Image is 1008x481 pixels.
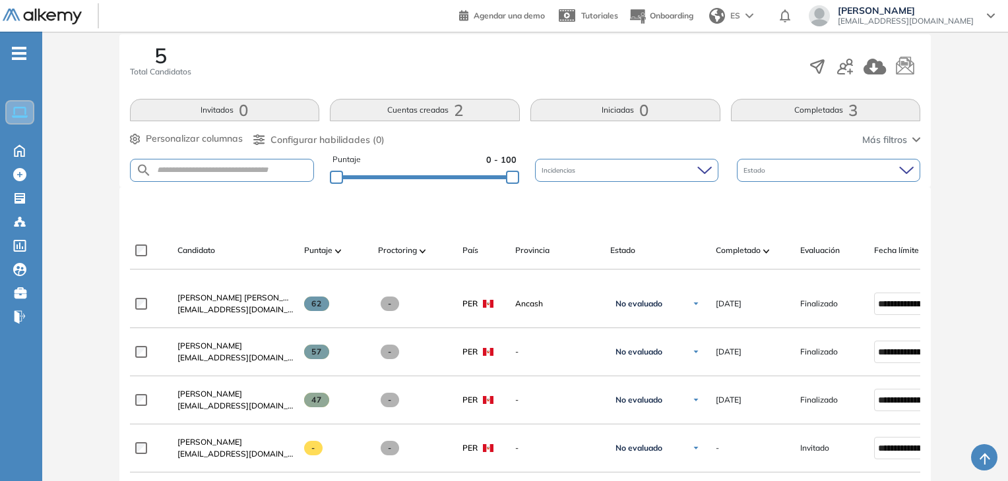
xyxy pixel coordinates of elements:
button: Más filtros [862,133,920,147]
a: Agendar una demo [459,7,545,22]
button: Invitados0 [130,99,320,121]
span: [PERSON_NAME] [177,437,242,447]
span: Configurar habilidades (0) [270,133,385,147]
button: Cuentas creadas2 [330,99,520,121]
button: Personalizar columnas [130,132,243,146]
span: - [381,393,400,407]
button: Iniciadas0 [530,99,720,121]
span: 47 [304,393,330,407]
span: Completado [716,244,761,256]
span: [DATE] [716,298,741,310]
span: - [304,441,323,455]
span: PER [462,442,478,454]
span: Finalizado [800,346,838,358]
span: [PERSON_NAME] [177,341,242,351]
span: País [462,244,478,256]
span: Personalizar columnas [146,132,243,146]
span: Finalizado [800,394,838,406]
a: [PERSON_NAME] [177,436,294,448]
img: [missing "en.ARROW_ALT" translation] [335,249,342,253]
span: 62 [304,297,330,311]
span: PER [462,346,478,358]
span: Total Candidatos [130,66,191,78]
div: Incidencias [535,159,718,182]
span: [PERSON_NAME] [177,389,242,399]
span: Puntaje [332,154,361,166]
img: PER [483,300,493,308]
span: Finalizado [800,298,838,310]
span: PER [462,298,478,310]
span: Fecha límite [874,244,919,256]
span: No evaluado [615,395,662,405]
i: - [12,52,26,55]
span: Proctoring [378,244,417,256]
span: Estado [743,165,768,175]
span: - [515,442,600,454]
a: [PERSON_NAME] [177,340,294,352]
span: [EMAIL_ADDRESS][DOMAIN_NAME] [177,448,294,460]
span: - [381,345,400,359]
span: [PERSON_NAME] [PERSON_NAME] [177,293,309,302]
img: PER [483,444,493,452]
button: Configurar habilidades (0) [253,133,385,147]
span: Invitado [800,442,829,454]
img: PER [483,396,493,404]
a: [PERSON_NAME] [177,388,294,400]
img: SEARCH_ALT [136,162,152,179]
img: world [709,8,725,24]
span: 57 [304,345,330,359]
span: Tutoriales [581,11,618,20]
img: [missing "en.ARROW_ALT" translation] [420,249,426,253]
span: Estado [610,244,635,256]
img: Ícono de flecha [692,396,700,404]
a: [PERSON_NAME] [PERSON_NAME] [177,292,294,304]
span: Candidato [177,244,215,256]
img: Logo [3,9,82,25]
span: Agendar una demo [474,11,545,20]
span: [EMAIL_ADDRESS][DOMAIN_NAME] [177,400,294,412]
span: PER [462,394,478,406]
span: - [716,442,719,454]
span: [DATE] [716,394,741,406]
span: Ancash [515,298,600,310]
span: [PERSON_NAME] [838,5,974,16]
span: Más filtros [862,133,907,147]
img: [missing "en.ARROW_ALT" translation] [763,249,770,253]
span: 0 - 100 [486,154,517,166]
img: arrow [745,13,753,18]
span: Incidencias [542,165,578,175]
button: Completadas3 [731,99,921,121]
span: No evaluado [615,347,662,357]
span: - [381,441,400,455]
span: - [381,297,400,311]
img: Ícono de flecha [692,348,700,356]
span: Onboarding [650,11,693,20]
span: Provincia [515,244,550,256]
span: No evaluado [615,298,662,309]
span: ES [730,10,740,22]
span: Puntaje [304,244,332,256]
span: [EMAIL_ADDRESS][DOMAIN_NAME] [838,16,974,26]
span: [EMAIL_ADDRESS][DOMAIN_NAME] [177,304,294,316]
button: Onboarding [629,2,693,30]
span: 5 [154,45,167,66]
span: - [515,394,600,406]
span: [EMAIL_ADDRESS][DOMAIN_NAME] [177,352,294,364]
img: Ícono de flecha [692,300,700,308]
span: No evaluado [615,443,662,453]
span: [DATE] [716,346,741,358]
img: Ícono de flecha [692,444,700,452]
img: PER [483,348,493,356]
span: - [515,346,600,358]
div: Estado [737,159,920,182]
span: Evaluación [800,244,840,256]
